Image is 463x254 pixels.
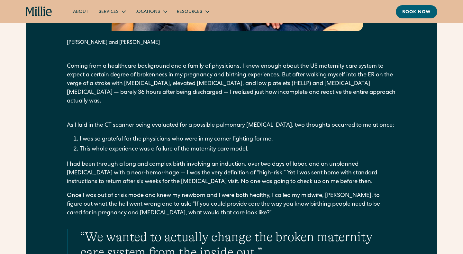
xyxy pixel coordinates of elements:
p: Once I was out of crisis mode and knew my newborn and I were both healthy, I called my midwife, [... [67,191,396,218]
div: Locations [135,9,160,15]
div: Book now [402,9,431,16]
a: home [26,6,52,17]
a: About [68,6,94,17]
p: As I laid in the CT scanner being evaluated for a possible pulmonary [MEDICAL_DATA], two thoughts... [67,121,396,130]
p: Coming from a healthcare background and a family of physicians, I knew enough about the US matern... [67,62,396,106]
div: Services [94,6,130,17]
li: This whole experience was a failure of the maternity care model. [80,145,396,154]
p: I had been through a long and complex birth involving an induction, over two days of labor, and a... [67,160,396,186]
div: Services [99,9,119,15]
div: Resources [177,9,202,15]
li: I was so grateful for the physicians who were in my corner fighting for me. [80,135,396,144]
div: Locations [130,6,172,17]
a: Book now [396,5,437,18]
div: [PERSON_NAME] and [PERSON_NAME] [67,39,396,47]
div: Resources [172,6,214,17]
